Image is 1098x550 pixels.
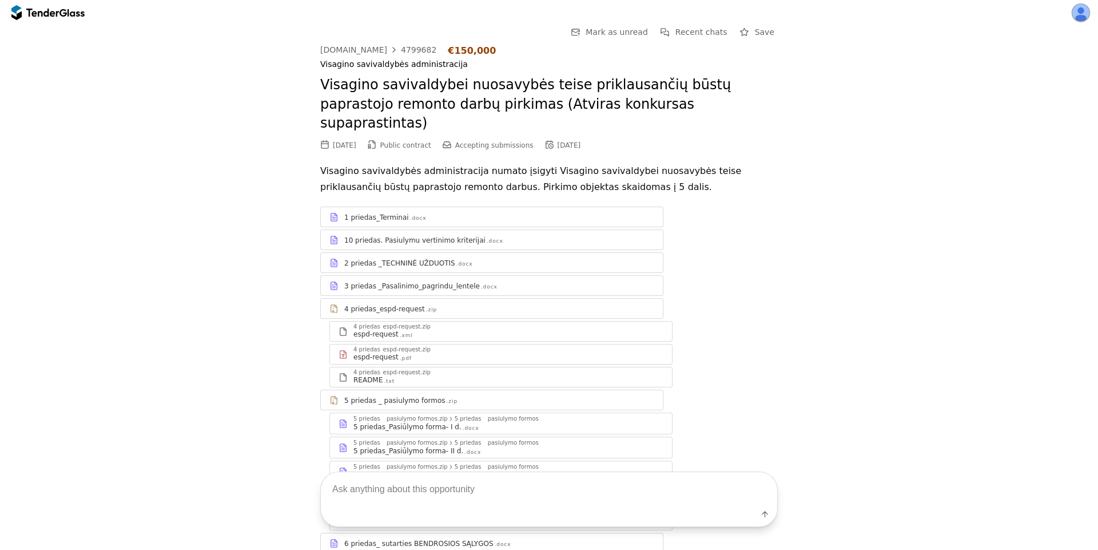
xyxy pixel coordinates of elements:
[344,282,480,291] div: 3 priedas _Pasalinimo_pagrindu_lentele
[755,27,774,37] span: Save
[344,304,425,314] div: 4 priedas_espd-request
[320,46,387,54] div: [DOMAIN_NAME]
[455,416,539,422] div: 5 priedas _ pasiulymo formos
[320,230,663,250] a: 10 priedas. Pasiulymu vertinimo kriterijai.docx
[344,396,445,405] div: 5 priedas _ pasiulymo formos
[455,440,539,446] div: 5 priedas _ pasiulymo formos
[455,141,534,149] span: Accepting submissions
[320,207,663,227] a: 1 priedas_Terminai.docx
[400,332,413,339] div: .xml
[463,425,479,432] div: .docx
[329,437,673,458] a: 5 priedas _ pasiulymo formos.zip5 priedas _ pasiulymo formos5 priedas_Pasiūlymo forma- II d..docx
[333,141,356,149] div: [DATE]
[380,141,431,149] span: Public contract
[353,353,399,362] div: espd-request
[353,422,462,432] div: 5 priedas_Pasiūlymo forma- I d.
[353,375,383,385] div: README
[353,330,399,339] div: espd-request
[353,370,431,375] div: 4 priedas_espd-request.zip
[384,378,395,385] div: .txt
[320,76,778,133] h2: Visagino savivaldybei nuosavybės teise priklausančių būstų paprastojo remonto darbų pirkimas (Atv...
[320,252,663,273] a: 2 priedas _TECHNINĖ UŽDUOTIS.docx
[329,367,673,387] a: 4 priedas_espd-request.zipREADME.txt
[675,27,727,37] span: Recent chats
[567,25,651,39] button: Mark as unread
[353,446,463,456] div: 5 priedas_Pasiūlymo forma- II d.
[447,398,457,405] div: .zip
[558,141,581,149] div: [DATE]
[320,275,663,296] a: 3 priedas _Pasalinimo_pagrindu_lentele.docx
[456,260,473,268] div: .docx
[487,238,503,245] div: .docx
[329,321,673,342] a: 4 priedas_espd-request.zipespd-request.xml
[426,306,437,314] div: .zip
[320,45,436,54] a: [DOMAIN_NAME]4799682
[410,215,427,222] div: .docx
[737,25,778,39] button: Save
[353,440,448,446] div: 5 priedas _ pasiulymo formos.zip
[353,324,431,330] div: 4 priedas_espd-request.zip
[657,25,731,39] button: Recent chats
[329,413,673,434] a: 5 priedas _ pasiulymo formos.zip5 priedas _ pasiulymo formos5 priedas_Pasiūlymo forma- I d..docx
[400,355,412,362] div: .pdf
[320,60,778,69] div: Visagino savivaldybės administracija
[401,46,436,54] div: 4799682
[448,45,496,56] div: €150,000
[353,347,431,353] div: 4 priedas_espd-request.zip
[320,390,663,410] a: 5 priedas _ pasiulymo formos.zip
[329,344,673,365] a: 4 priedas_espd-request.zipespd-request.pdf
[481,283,498,291] div: .docx
[320,298,663,319] a: 4 priedas_espd-request.zip
[353,416,448,422] div: 5 priedas _ pasiulymo formos.zip
[344,213,409,222] div: 1 priedas_Terminai
[320,163,778,195] p: Visagino savivaldybės administracija numato įsigyti Visagino savivaldybei nuosavybės teise prikla...
[344,236,486,245] div: 10 priedas. Pasiulymu vertinimo kriterijai
[344,259,455,268] div: 2 priedas _TECHNINĖ UŽDUOTIS
[586,27,648,37] span: Mark as unread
